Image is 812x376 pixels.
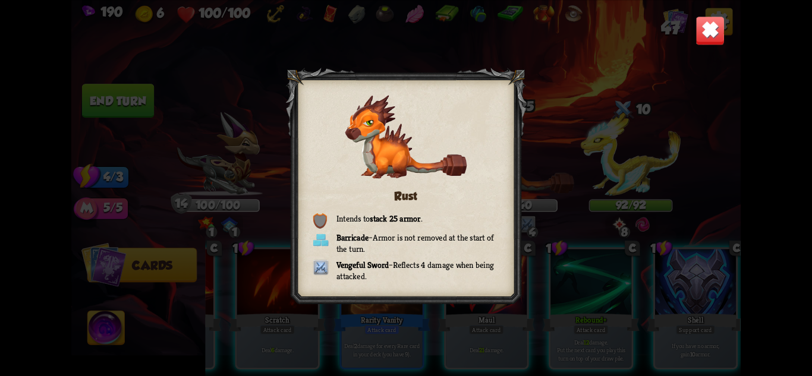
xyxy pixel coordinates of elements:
[313,213,328,228] img: Shield_Icon.png
[345,95,467,179] img: Rust_Dragon.png
[313,189,499,203] h3: Rust
[336,232,494,254] span: Armor is not removed at the start of the turn.
[313,260,499,282] p: –
[336,260,389,270] b: Vengeful Sword
[695,15,725,45] img: Close_Button.png
[313,232,329,248] img: Barricade.png
[313,260,329,275] img: Vengeful_Sword.png
[313,213,499,227] p: Intends to .
[313,232,499,254] p: –
[370,213,420,223] b: stack 25 armor
[336,260,494,282] span: Reflects 4 damage when being attacked.
[336,232,369,243] b: Barricade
